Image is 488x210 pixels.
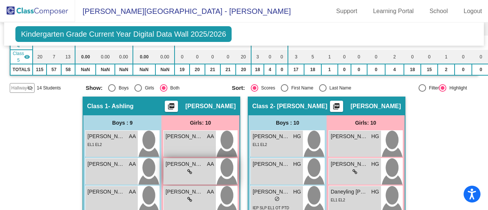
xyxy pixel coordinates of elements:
[142,85,154,91] div: Girls
[86,84,226,92] mat-radio-group: Select an option
[61,50,75,64] td: 13
[264,50,276,64] td: 0
[116,85,129,91] div: Boys
[258,85,275,91] div: Scores
[385,50,404,64] td: 2
[321,50,338,64] td: 1
[87,133,125,140] span: [PERSON_NAME]
[351,64,367,75] td: 0
[86,85,102,91] span: Show:
[421,50,438,64] td: 0
[155,64,175,75] td: NaN
[367,5,420,17] a: Learning Portal
[207,188,214,196] span: AA
[190,64,205,75] td: 20
[108,103,134,110] span: - Ashling
[166,133,203,140] span: [PERSON_NAME]
[75,5,291,17] span: [PERSON_NAME][GEOGRAPHIC_DATA] - [PERSON_NAME]
[331,160,368,168] span: [PERSON_NAME]
[37,85,61,91] span: 14 Students
[115,64,133,75] td: NaN
[276,50,288,64] td: 0
[438,64,455,75] td: 2
[332,103,341,113] mat-icon: picture_as_pdf
[331,188,368,196] span: Daneyling [PERSON_NAME]
[87,143,102,147] span: EL1 EL2
[10,50,33,64] td: Patty Opdahl - Opdahl
[371,188,379,196] span: HG
[423,5,454,17] a: School
[87,188,125,196] span: [PERSON_NAME]
[236,64,251,75] td: 20
[83,115,161,130] div: Boys : 9
[165,101,178,112] button: Print Students Details
[75,50,96,64] td: 0.00
[351,50,367,64] td: 0
[220,64,236,75] td: 21
[293,188,301,196] span: HG
[351,103,401,110] span: [PERSON_NAME]
[166,188,203,196] span: [PERSON_NAME]
[87,160,125,168] span: [PERSON_NAME]
[24,54,30,60] mat-icon: visibility
[371,160,379,168] span: HG
[371,133,379,140] span: HG
[438,50,455,64] td: 1
[205,64,220,75] td: 21
[47,50,61,64] td: 7
[276,64,288,75] td: 0
[161,115,239,130] div: Girls: 10
[253,206,289,210] span: IEP SLP EL1 OT PTD
[129,188,136,196] span: AA
[304,50,321,64] td: 5
[87,103,108,110] span: Class 1
[458,5,488,17] a: Logout
[232,85,245,91] span: Sort:
[61,64,75,75] td: 58
[133,64,155,75] td: NaN
[293,160,301,168] span: HG
[426,85,439,91] div: Filter
[175,64,190,75] td: 19
[367,64,385,75] td: 0
[232,84,372,92] mat-radio-group: Select an option
[338,64,351,75] td: 0
[10,64,33,75] td: TOTALS
[207,133,214,140] span: AA
[264,64,276,75] td: 4
[252,103,273,110] span: Class 2
[167,103,176,113] mat-icon: picture_as_pdf
[115,50,133,64] td: 0.00
[33,64,47,75] td: 115
[446,85,467,91] div: Highlight
[338,50,351,64] td: 0
[253,160,290,168] span: [PERSON_NAME] [PERSON_NAME]
[288,85,313,91] div: First Name
[273,103,327,110] span: - [PERSON_NAME]
[330,101,343,112] button: Print Students Details
[207,160,214,168] span: AA
[205,50,220,64] td: 0
[236,50,251,64] td: 20
[274,196,280,201] span: do_not_disturb_alt
[253,188,290,196] span: [PERSON_NAME]
[253,133,290,140] span: [PERSON_NAME]
[327,85,351,91] div: Last Name
[331,133,368,140] span: [PERSON_NAME]
[288,64,304,75] td: 17
[175,50,190,64] td: 0
[96,64,114,75] td: NaN
[133,50,155,64] td: 0.00
[15,26,232,42] span: Kindergarten Grade Current Year Digital Data Wall 2025/2026
[304,64,321,75] td: 18
[11,85,27,91] span: Hallway
[385,64,404,75] td: 4
[251,64,264,75] td: 18
[421,64,438,75] td: 15
[33,50,47,64] td: 20
[96,50,114,64] td: 0.00
[155,50,175,64] td: 0.00
[251,50,264,64] td: 3
[404,50,421,64] td: 0
[75,64,96,75] td: NaN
